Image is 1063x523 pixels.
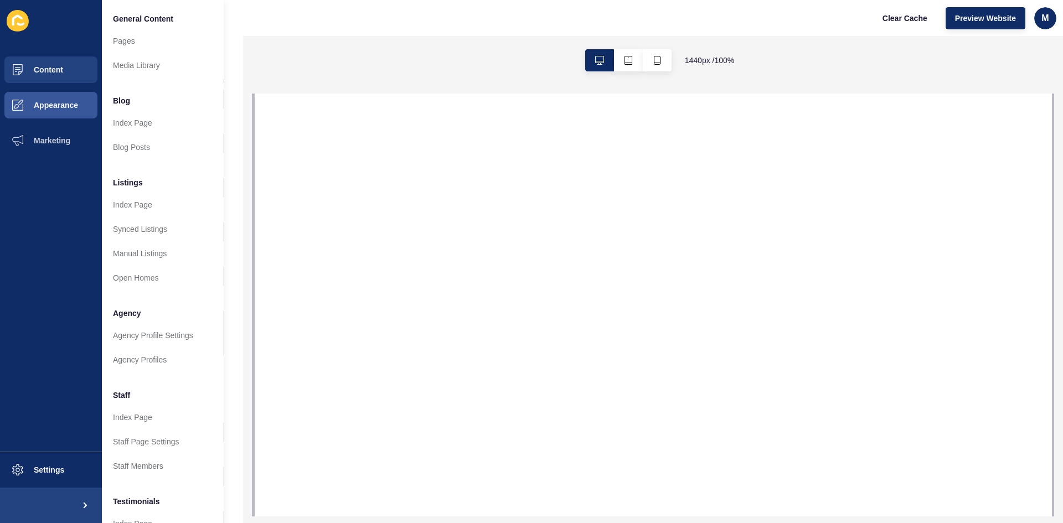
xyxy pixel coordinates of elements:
span: Preview Website [955,13,1016,24]
a: Index Page [102,193,224,217]
span: General Content [113,13,173,24]
span: Testimonials [113,496,160,507]
a: Manual Listings [102,241,224,266]
a: Open Homes [102,266,224,290]
a: Staff Members [102,454,224,478]
a: Media Library [102,53,224,77]
a: Index Page [102,111,224,135]
span: m [1041,13,1049,24]
button: Preview Website [946,7,1025,29]
a: Agency Profiles [102,348,224,372]
span: Blog [113,95,130,106]
a: Staff Page Settings [102,429,224,454]
span: 1440 px / 100 % [685,55,735,66]
a: Pages [102,29,224,53]
span: Listings [113,177,143,188]
span: Staff [113,390,130,401]
a: Agency Profile Settings [102,323,224,348]
a: Synced Listings [102,217,224,241]
a: Index Page [102,405,224,429]
span: Agency [113,308,141,319]
button: Clear Cache [873,7,937,29]
span: Clear Cache [883,13,927,24]
a: Blog Posts [102,135,224,159]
